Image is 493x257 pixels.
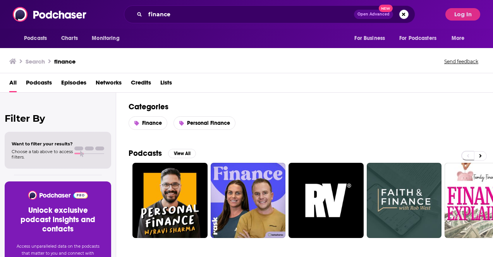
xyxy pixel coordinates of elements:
[56,31,82,46] a: Charts
[446,31,474,46] button: open menu
[13,7,87,22] img: Podchaser - Follow, Share and Rate Podcasts
[394,31,448,46] button: open menu
[349,31,395,46] button: open menu
[129,148,196,158] a: PodcastsView All
[131,76,151,92] a: Credits
[5,113,111,124] h2: Filter By
[452,33,465,44] span: More
[173,116,235,130] a: Personal Finance
[12,149,73,160] span: Choose a tab above to access filters.
[399,33,436,44] span: For Podcasters
[442,58,481,65] button: Send feedback
[26,76,52,92] a: Podcasts
[9,76,17,92] a: All
[168,149,196,158] button: View All
[357,12,390,16] span: Open Advanced
[160,76,172,92] a: Lists
[14,206,102,234] h3: Unlock exclusive podcast insights and contacts
[354,10,393,19] button: Open AdvancedNew
[92,33,119,44] span: Monitoring
[54,58,76,65] h3: finance
[187,120,230,126] span: Personal Finance
[96,76,122,92] a: Networks
[129,102,481,112] h2: Categories
[145,8,354,21] input: Search podcasts, credits, & more...
[61,33,78,44] span: Charts
[19,31,57,46] button: open menu
[379,5,393,12] span: New
[445,8,480,21] button: Log In
[124,5,415,23] div: Search podcasts, credits, & more...
[26,58,45,65] h3: Search
[354,33,385,44] span: For Business
[27,191,88,200] img: Podchaser - Follow, Share and Rate Podcasts
[12,141,73,147] span: Want to filter your results?
[142,120,162,126] span: Finance
[129,148,162,158] h2: Podcasts
[61,76,86,92] a: Episodes
[129,116,167,130] a: Finance
[24,33,47,44] span: Podcasts
[86,31,129,46] button: open menu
